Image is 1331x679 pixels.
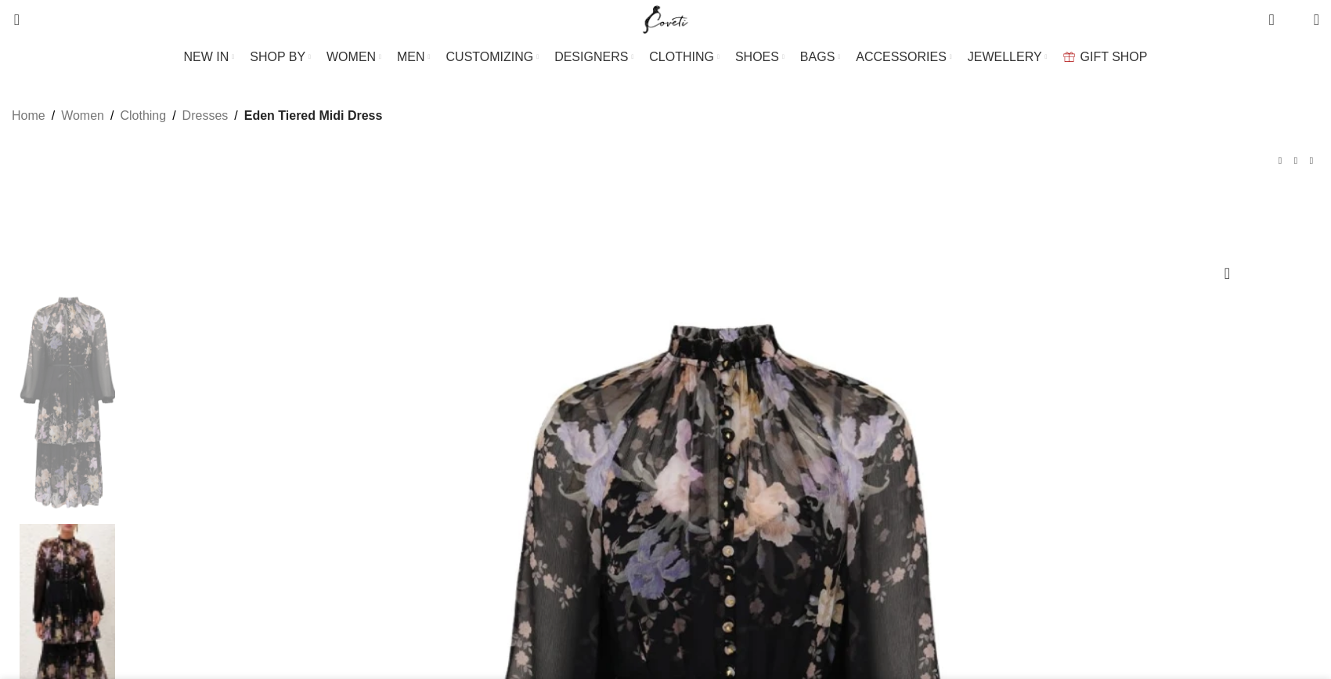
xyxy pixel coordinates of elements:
[800,42,840,73] a: BAGS
[1290,16,1301,27] span: 0
[856,49,947,64] span: ACCESSORIES
[554,49,628,64] span: DESIGNERS
[326,49,376,64] span: WOMEN
[1063,52,1075,62] img: GiftBag
[1063,42,1148,73] a: GIFT SHOP
[326,42,381,73] a: WOMEN
[554,42,633,73] a: DESIGNERS
[446,42,539,73] a: CUSTOMIZING
[4,42,1327,73] div: Main navigation
[649,49,714,64] span: CLOTHING
[1272,153,1288,168] a: Previous product
[250,49,305,64] span: SHOP BY
[184,42,235,73] a: NEW IN
[182,106,229,126] a: Dresses
[735,49,779,64] span: SHOES
[735,42,785,73] a: SHOES
[12,106,382,126] nav: Breadcrumb
[1080,49,1148,64] span: GIFT SHOP
[120,106,166,126] a: Clothing
[649,42,720,73] a: CLOTHING
[61,106,104,126] a: Women
[1270,8,1282,20] span: 0
[397,42,430,73] a: MEN
[1261,4,1282,35] a: 0
[397,49,425,64] span: MEN
[800,49,835,64] span: BAGS
[968,49,1042,64] span: JEWELLERY
[968,42,1048,73] a: JEWELLERY
[244,106,383,126] span: Eden Tiered Midi Dress
[1304,153,1319,168] a: Next product
[12,106,45,126] a: Home
[446,49,534,64] span: CUSTOMIZING
[20,291,115,516] img: Eden Tiered Midi Dress
[184,49,229,64] span: NEW IN
[640,12,692,25] a: Site logo
[856,42,952,73] a: ACCESSORIES
[1286,4,1302,35] div: My Wishlist
[4,4,20,35] a: Search
[250,42,311,73] a: SHOP BY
